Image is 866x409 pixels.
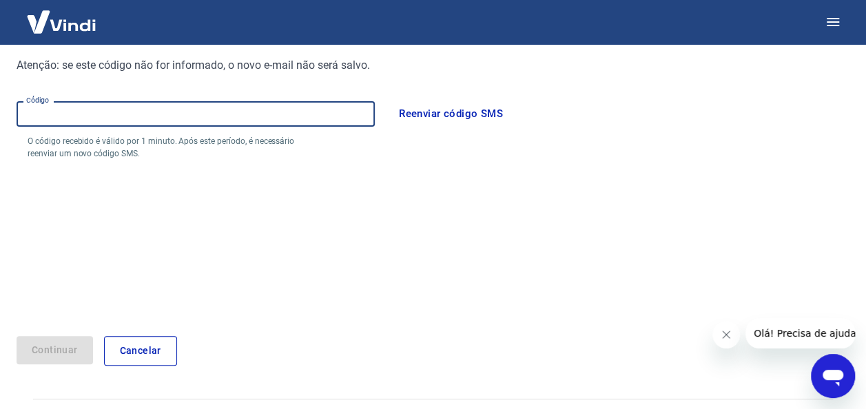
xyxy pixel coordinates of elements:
img: Vindi [17,1,106,43]
iframe: Botão para abrir a janela de mensagens [811,354,855,398]
p: O código recebido é válido por 1 minuto. Após este período, é necessário reenviar um novo código ... [28,135,320,160]
button: Reenviar código SMS [391,99,511,128]
label: Código [26,95,49,105]
a: Cancelar [104,336,177,366]
iframe: Fechar mensagem [712,321,740,348]
span: Olá! Precisa de ajuda? [8,10,116,21]
iframe: Mensagem da empresa [745,318,855,348]
p: Atenção: se este código não for informado, o novo e-mail não será salvo. [17,57,572,74]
